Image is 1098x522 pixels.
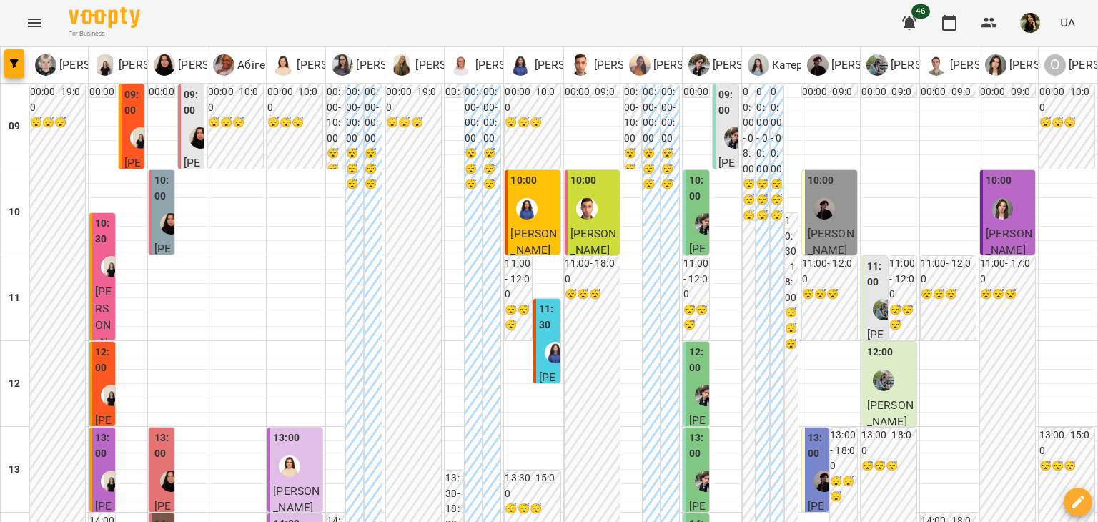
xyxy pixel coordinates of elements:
a: К Катерина [748,54,823,76]
div: Микита [695,385,716,406]
h6: 00:00 - 09:00 [802,84,857,115]
a: Ж [PERSON_NAME] [94,54,205,76]
h6: 😴😴😴 [505,115,560,131]
label: 10:00 [510,173,537,189]
p: [PERSON_NAME] [56,56,146,74]
p: [PERSON_NAME] [947,56,1037,74]
div: Аліса [813,198,835,220]
a: Є [PERSON_NAME] [35,54,146,76]
div: Даніела [510,54,620,76]
div: Анастасія [450,54,561,76]
div: О [1044,54,1066,76]
h6: 11:00 - 12:00 [505,256,532,302]
img: Олександра [160,471,182,492]
div: Оксана [279,455,300,477]
h6: 00:00 - 10:00 [208,84,263,115]
img: Жюлі [130,127,152,149]
p: [PERSON_NAME] [591,56,681,74]
label: 09:00 [718,87,736,118]
p: [PERSON_NAME] [294,56,383,74]
h6: 00:00 - 00:00 [365,84,382,146]
h6: 00:00 - 00:00 [643,84,660,146]
div: Олександра [160,213,182,235]
span: [PERSON_NAME] [867,328,884,425]
h6: 00:00 - 10:00 [505,84,560,115]
div: Олександра [154,54,264,76]
label: 12:00 [689,345,706,375]
span: For Business [69,29,140,39]
p: [PERSON_NAME] [353,56,442,74]
h6: 😴😴😴 [802,287,857,302]
p: [PERSON_NAME] [531,56,620,74]
img: Жюлі [101,471,122,492]
a: А [PERSON_NAME] [926,54,1037,76]
h6: 00:00 - 10:00 [624,84,641,146]
span: 46 [911,4,930,19]
h6: 😴😴😴 [661,146,678,192]
a: О [PERSON_NAME] [272,54,383,76]
h6: 😴😴😴 [267,115,322,131]
h6: 😴😴😴 [1039,458,1094,474]
h6: 😴😴😴 [365,146,382,192]
div: Катя [991,198,1013,220]
div: Микита [688,54,799,76]
img: А [926,54,947,76]
h6: 13:00 - 15:00 [1039,428,1094,458]
label: 10:00 [689,173,706,204]
img: Жюлі [101,256,122,277]
img: К [629,54,651,76]
div: Олександра [189,127,211,149]
span: [PERSON_NAME] [718,156,735,270]
a: К [PERSON_NAME] [985,54,1096,76]
h6: 😴😴😴 [743,177,756,223]
h6: 11 [9,290,20,306]
label: 13:00 [154,430,172,461]
div: Юля [873,299,894,320]
h6: 00:00 - 19:00 [386,84,441,115]
label: 12:00 [867,345,894,360]
div: Каріна [629,54,740,76]
a: А [PERSON_NAME] [450,54,561,76]
h6: 😴😴😴 [889,302,916,333]
h6: 00:00 - 09:00 [980,84,1035,115]
span: [PERSON_NAME] [184,156,200,270]
p: [PERSON_NAME] [472,56,561,74]
img: Микита [695,213,716,235]
h6: 😴😴😴 [683,302,709,333]
h6: 😴😴😴 [785,305,798,352]
img: К [748,54,769,76]
a: А [PERSON_NAME] [807,54,918,76]
h6: 😴😴😴 [756,177,769,223]
h6: 00:00 - 09:00 [445,84,463,146]
span: UA [1060,15,1075,30]
h6: 00:00 - 09:00 [565,84,620,115]
h6: 00:00 - 09:00 [861,84,916,115]
span: [PERSON_NAME] [867,398,914,429]
img: Микита [695,471,716,492]
img: Voopty Logo [69,7,140,28]
h6: 00:00 - 00:00 [771,84,783,177]
p: Катерина [769,56,823,74]
div: Михайло [570,54,681,76]
img: Аліса [813,471,835,492]
a: М [PERSON_NAME] [688,54,799,76]
a: О [PERSON_NAME] [154,54,264,76]
span: [PERSON_NAME] [154,242,171,356]
img: Є [35,54,56,76]
h6: 11:00 - 17:00 [980,256,1035,287]
label: 13:00 [689,430,706,461]
h6: 00:00 - 10:00 [1039,84,1094,115]
img: Ю [332,54,353,76]
span: [PERSON_NAME] [95,285,112,399]
img: Даніела [545,342,566,363]
div: Микита [724,127,746,149]
span: [PERSON_NAME] [510,227,557,257]
a: М [PERSON_NAME] [570,54,681,76]
p: [PERSON_NAME] [829,56,918,74]
h6: 11:00 - 18:00 [565,256,620,287]
label: 11:00 [867,259,886,290]
button: UA [1054,9,1081,36]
